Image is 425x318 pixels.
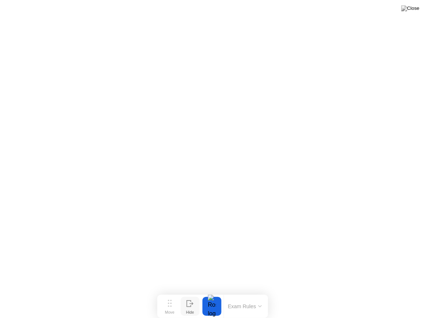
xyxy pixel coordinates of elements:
[186,310,194,314] div: Hide
[181,297,200,316] button: Hide
[165,310,174,314] div: Move
[401,5,420,11] img: Close
[160,297,179,316] button: Move
[226,303,264,310] button: Exam Rules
